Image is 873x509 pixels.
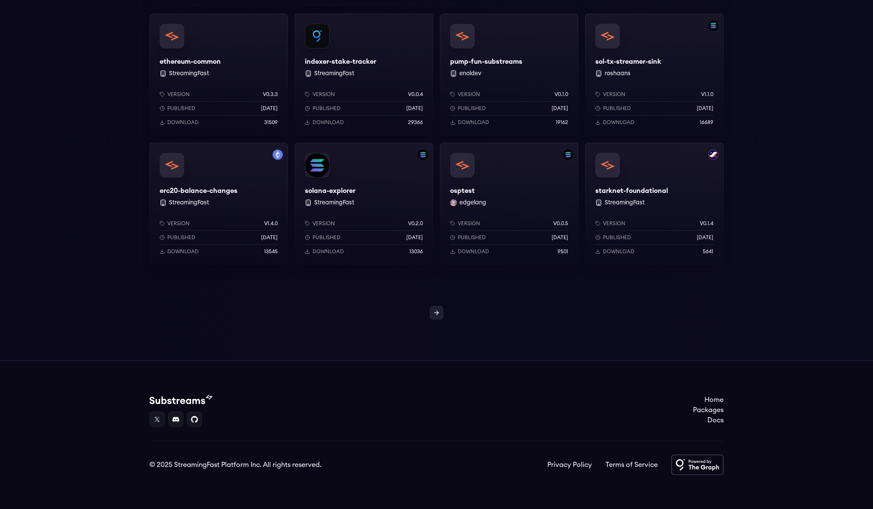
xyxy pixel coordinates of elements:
p: Download [458,119,489,126]
img: Filter by solana network [418,150,428,160]
a: Filter by solana networkosptestosptestedgelang edgelangVersionv0.0.5Published[DATE]Download9501 [440,143,578,265]
img: Filter by solana network [708,20,718,31]
img: Filter by solana network [563,150,573,160]
p: Version [313,220,335,227]
p: Download [603,248,634,255]
p: Version [603,91,625,98]
p: Published [603,105,631,112]
p: Published [313,234,341,241]
p: [DATE] [552,105,568,112]
button: edgelang [459,198,486,207]
a: Privacy Policy [547,460,592,470]
p: 9501 [558,248,568,255]
button: StreamingFast [314,198,354,207]
button: roshaans [605,69,631,78]
p: [DATE] [697,234,713,241]
p: Published [603,234,631,241]
p: v0.0.5 [553,220,568,227]
p: v0.1.4 [700,220,713,227]
p: Download [167,119,199,126]
a: Filter by solana networksolana-explorersolana-explorer StreamingFastVersionv0.2.0Published[DATE]D... [295,143,433,265]
p: Download [313,248,344,255]
p: [DATE] [261,234,278,241]
p: Version [458,220,480,227]
p: Version [603,220,625,227]
p: 16689 [700,119,713,126]
p: 29366 [408,119,423,126]
p: Published [458,105,486,112]
p: Published [167,105,195,112]
a: Filter by mainnet networkerc20-balance-changeserc20-balance-changes StreamingFastVersionv1.4.0Pub... [149,143,288,265]
p: [DATE] [261,105,278,112]
p: Published [313,105,341,112]
p: Download [167,248,199,255]
p: 5641 [703,248,713,255]
button: StreamingFast [169,69,209,78]
button: enoldev [459,69,482,78]
a: ethereum-commonethereum-common StreamingFastVersionv0.3.3Published[DATE]Download31509 [149,14,288,136]
div: © 2025 StreamingFast Platform Inc. All rights reserved. [149,460,321,470]
a: Docs [693,415,724,425]
p: v0.2.0 [408,220,423,227]
p: v0.0.4 [408,91,423,98]
a: pump-fun-substreamspump-fun-substreams enoldevVersionv0.1.0Published[DATE]Download19162 [440,14,578,136]
img: Powered by The Graph [671,455,724,475]
a: indexer-stake-trackerindexer-stake-tracker StreamingFastVersionv0.0.4Published[DATE]Download29366 [295,14,433,136]
a: Filter by starknet networkstarknet-foundationalstarknet-foundational StreamingFastVersionv0.1.4Pu... [585,143,724,265]
p: Version [167,91,190,98]
p: 31509 [264,119,278,126]
p: Download [458,248,489,255]
img: Filter by starknet network [708,150,718,160]
p: [DATE] [697,105,713,112]
p: 19162 [556,119,568,126]
button: StreamingFast [605,198,645,207]
a: Terms of Service [605,460,658,470]
p: v0.3.3 [263,91,278,98]
p: [DATE] [406,105,423,112]
a: Filter by solana networksol-tx-streamer-sinksol-tx-streamer-sink roshaansVersionv1.1.0Published[D... [585,14,724,136]
a: Packages [693,405,724,415]
p: 13036 [409,248,423,255]
p: [DATE] [552,234,568,241]
p: v0.1.0 [555,91,568,98]
p: Published [167,234,195,241]
p: 13545 [264,248,278,255]
p: Version [167,220,190,227]
p: Download [313,119,344,126]
p: Download [603,119,634,126]
img: Filter by mainnet network [273,150,283,160]
p: Version [458,91,480,98]
button: StreamingFast [169,198,209,207]
p: v1.1.0 [701,91,713,98]
p: Published [458,234,486,241]
button: StreamingFast [314,69,354,78]
p: Version [313,91,335,98]
img: Substream's logo [149,395,212,405]
p: [DATE] [406,234,423,241]
a: Home [693,395,724,405]
p: v1.4.0 [264,220,278,227]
